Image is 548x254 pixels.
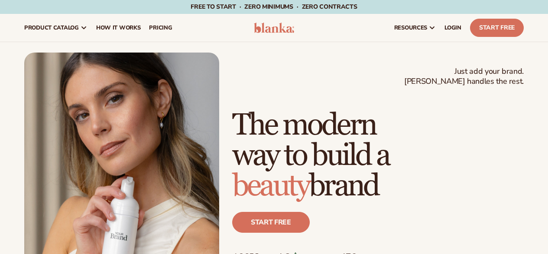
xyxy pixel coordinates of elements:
[394,24,427,31] span: resources
[145,14,176,42] a: pricing
[20,14,92,42] a: product catalog
[232,110,524,201] h1: The modern way to build a brand
[232,212,310,233] a: Start free
[24,24,79,31] span: product catalog
[92,14,145,42] a: How It Works
[191,3,357,11] span: Free to start · ZERO minimums · ZERO contracts
[444,24,461,31] span: LOGIN
[470,19,524,37] a: Start Free
[149,24,172,31] span: pricing
[254,23,295,33] img: logo
[404,66,524,87] span: Just add your brand. [PERSON_NAME] handles the rest.
[232,168,309,205] span: beauty
[390,14,440,42] a: resources
[96,24,141,31] span: How It Works
[440,14,466,42] a: LOGIN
